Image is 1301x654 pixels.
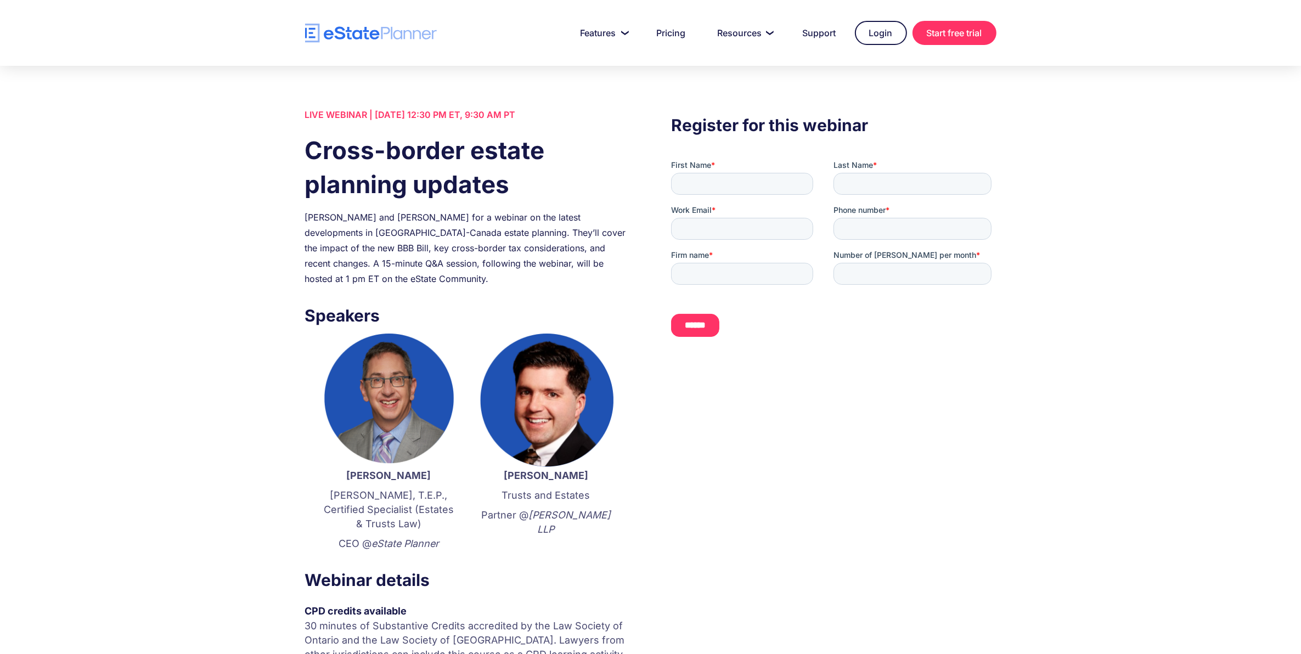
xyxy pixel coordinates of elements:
[305,605,407,617] strong: CPD credits available
[790,22,849,44] a: Support
[478,488,613,503] p: Trusts and Estates
[305,210,630,286] div: [PERSON_NAME] and [PERSON_NAME] for a webinar on the latest developments in [GEOGRAPHIC_DATA]-Can...
[322,488,457,531] p: [PERSON_NAME], T.E.P., Certified Specialist (Estates & Trusts Law)
[305,303,630,328] h3: Speakers
[504,470,588,481] strong: [PERSON_NAME]
[705,22,784,44] a: Resources
[305,133,630,201] h1: Cross-border estate planning updates
[913,21,996,45] a: Start free trial
[671,112,996,138] h3: Register for this webinar
[855,21,907,45] a: Login
[305,567,630,593] h3: Webinar details
[478,542,613,556] p: ‍
[671,160,996,346] iframe: Form 0
[644,22,699,44] a: Pricing
[478,508,613,537] p: Partner @
[567,22,638,44] a: Features
[371,538,439,549] em: eState Planner
[528,509,611,535] em: [PERSON_NAME] LLP
[305,24,437,43] a: home
[305,107,630,122] div: LIVE WEBINAR | [DATE] 12:30 PM ET, 9:30 AM PT
[347,470,431,481] strong: [PERSON_NAME]
[322,537,457,551] p: CEO @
